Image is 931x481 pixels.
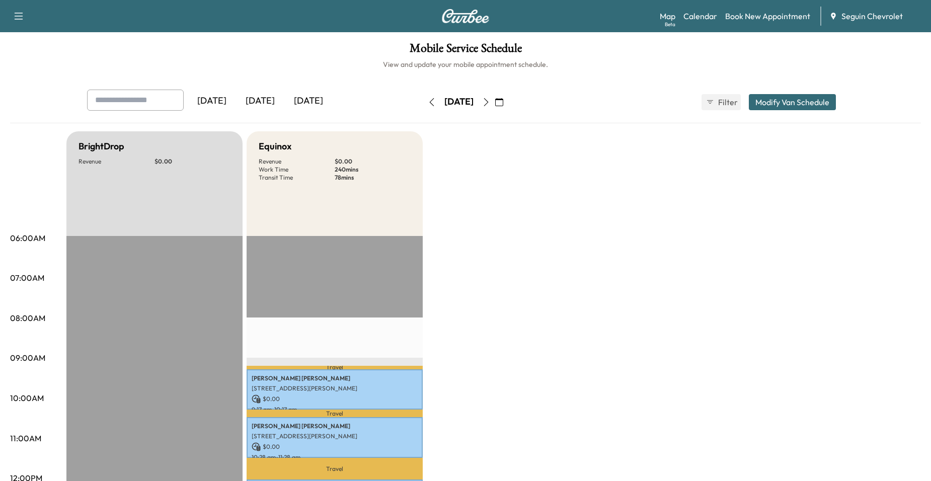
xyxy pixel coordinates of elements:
p: 07:00AM [10,272,44,284]
p: $ 0.00 [154,157,230,166]
button: Filter [702,94,741,110]
a: Calendar [683,10,717,22]
p: 10:28 am - 11:28 am [252,453,418,461]
h6: View and update your mobile appointment schedule. [10,59,921,69]
p: 11:00AM [10,432,41,444]
p: [STREET_ADDRESS][PERSON_NAME] [252,432,418,440]
p: Travel [247,366,423,369]
p: Travel [247,458,423,479]
h5: Equinox [259,139,291,153]
p: [PERSON_NAME] [PERSON_NAME] [252,422,418,430]
p: 78 mins [335,174,411,182]
p: Revenue [259,157,335,166]
div: Beta [665,21,675,28]
span: Seguin Chevrolet [841,10,903,22]
p: 09:00AM [10,352,45,364]
h5: BrightDrop [79,139,124,153]
button: Modify Van Schedule [749,94,836,110]
p: 240 mins [335,166,411,174]
p: 06:00AM [10,232,45,244]
div: [DATE] [188,90,236,113]
a: Book New Appointment [725,10,810,22]
h1: Mobile Service Schedule [10,42,921,59]
div: [DATE] [284,90,333,113]
img: Curbee Logo [441,9,490,23]
p: $ 0.00 [335,157,411,166]
p: Work Time [259,166,335,174]
div: [DATE] [444,96,474,108]
p: Revenue [79,157,154,166]
p: Travel [247,410,423,417]
p: 9:17 am - 10:17 am [252,406,418,414]
p: [STREET_ADDRESS][PERSON_NAME] [252,384,418,392]
p: $ 0.00 [252,394,418,404]
p: 08:00AM [10,312,45,324]
a: MapBeta [660,10,675,22]
p: [PERSON_NAME] [PERSON_NAME] [252,374,418,382]
p: 10:00AM [10,392,44,404]
span: Filter [718,96,736,108]
div: [DATE] [236,90,284,113]
p: $ 0.00 [252,442,418,451]
p: Transit Time [259,174,335,182]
